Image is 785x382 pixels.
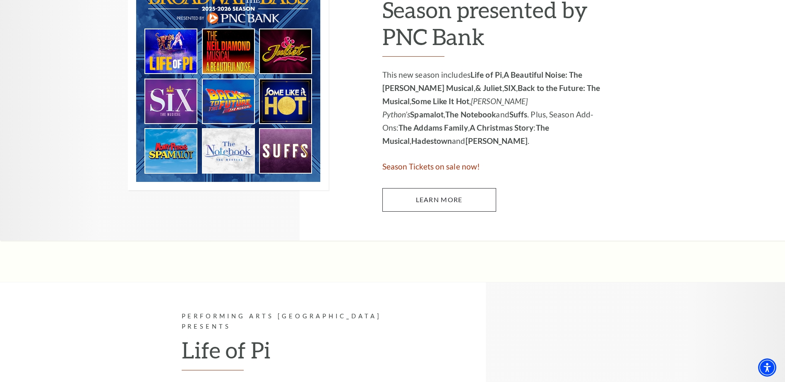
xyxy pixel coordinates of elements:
strong: & Juliet [475,83,502,93]
strong: Suffs [509,110,528,119]
p: This new season includes , , , , , , , and . Plus, Season Add-Ons: , : , and . [382,68,604,148]
strong: Spamalot [410,110,444,119]
strong: Some Like It Hot [411,96,469,106]
em: [PERSON_NAME] Python’s [382,96,528,119]
h2: Life of Pi [182,337,403,370]
strong: SIX [504,83,516,93]
p: Performing Arts [GEOGRAPHIC_DATA] Presents [182,311,403,332]
strong: A Christmas Story [470,123,534,132]
strong: The Addams Family [399,123,468,132]
div: Accessibility Menu [758,358,776,377]
strong: Hadestown [411,136,452,146]
span: Season Tickets on sale now! [382,162,480,171]
strong: [PERSON_NAME] [466,136,528,146]
strong: Life of Pi [471,70,502,79]
strong: The Notebook [445,110,496,119]
a: Learn More 2025-2026 Broadway at the Bass Season presented by PNC Bank [382,188,496,211]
